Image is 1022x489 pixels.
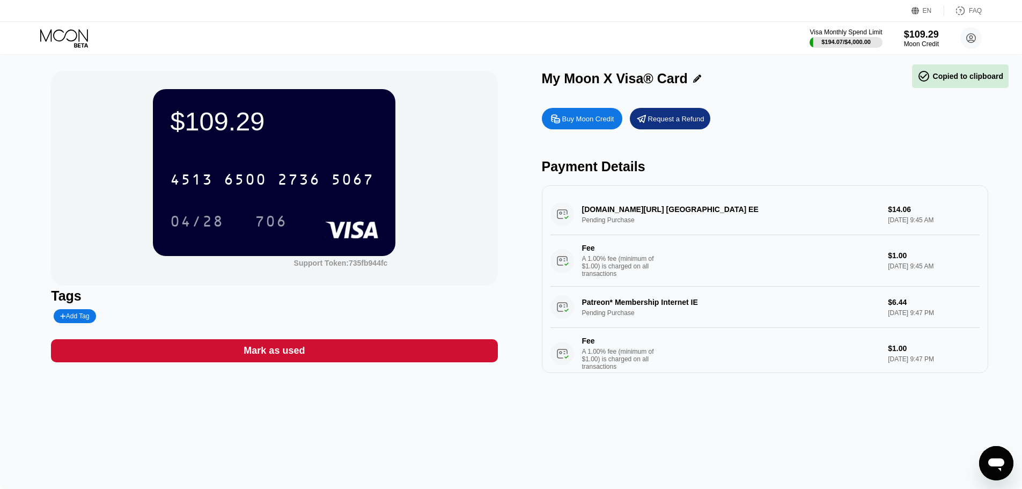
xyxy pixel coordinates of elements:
div: A 1.00% fee (minimum of $1.00) is charged on all transactions [582,255,663,278]
div: Moon Credit [904,40,939,48]
div: Mark as used [51,339,497,362]
div: Mark as used [244,345,305,357]
div: 706 [255,214,287,231]
div: My Moon X Visa® Card [542,71,688,86]
div: Fee [582,244,657,252]
div: $1.00 [888,344,979,353]
div: Tags [51,288,497,304]
iframe: Tlačidlo na spustenie okna správ [979,446,1013,480]
div: Buy Moon Credit [562,114,614,123]
div: 4513650027365067 [164,166,380,193]
div: 04/28 [170,214,224,231]
div: Request a Refund [648,114,704,123]
div: 6500 [224,172,267,189]
div: $109.29 [170,106,378,136]
div: FeeA 1.00% fee (minimum of $1.00) is charged on all transactions$1.00[DATE] 9:45 AM [550,235,980,287]
div: EN [923,7,932,14]
div: FAQ [944,5,982,16]
div: Copied to clipboard [917,70,1003,83]
div: 706 [247,208,295,235]
div: Request a Refund [630,108,710,129]
div: Support Token:735fb944fc [294,259,388,267]
div: Fee [582,337,657,345]
span:  [917,70,930,83]
div: [DATE] 9:47 PM [888,355,979,363]
div: Add Tag [60,312,89,320]
div: FeeA 1.00% fee (minimum of $1.00) is charged on all transactions$1.00[DATE] 9:47 PM [550,328,980,379]
div: [DATE] 9:45 AM [888,262,979,270]
div: $194.07 / $4,000.00 [821,39,871,45]
div: Buy Moon Credit [542,108,622,129]
div: 4513 [170,172,213,189]
div: 04/28 [162,208,232,235]
div: A 1.00% fee (minimum of $1.00) is charged on all transactions [582,348,663,370]
div: $109.29 [904,29,939,40]
div: Visa Monthly Spend Limit$194.07/$4,000.00 [810,28,882,48]
div: $1.00 [888,251,979,260]
div: $109.29Moon Credit [904,29,939,48]
div: EN [911,5,944,16]
div: 2736 [277,172,320,189]
div: Visa Monthly Spend Limit [810,28,882,36]
div: 5067 [331,172,374,189]
div: FAQ [969,7,982,14]
div: Add Tag [54,309,95,323]
div: Payment Details [542,159,988,174]
div: Support Token: 735fb944fc [294,259,388,267]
